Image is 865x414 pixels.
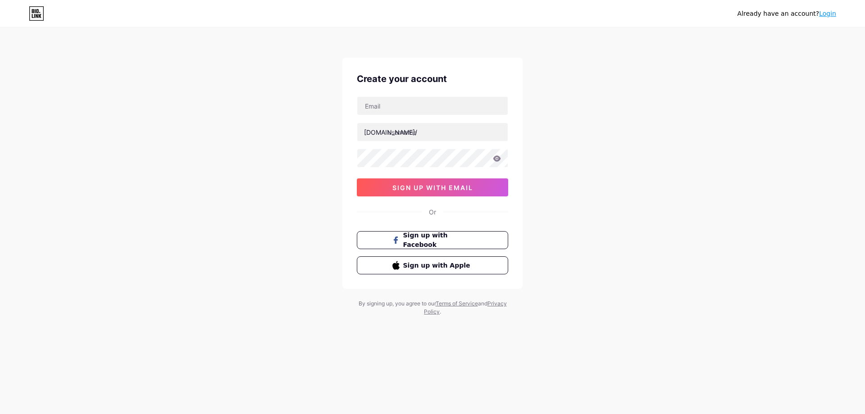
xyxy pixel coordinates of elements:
input: username [357,123,508,141]
span: sign up with email [392,184,473,191]
span: Sign up with Apple [403,261,473,270]
button: Sign up with Facebook [357,231,508,249]
a: Terms of Service [436,300,478,307]
a: Login [819,10,836,17]
div: By signing up, you agree to our and . [356,300,509,316]
span: Sign up with Facebook [403,231,473,250]
input: Email [357,97,508,115]
button: Sign up with Apple [357,256,508,274]
div: Create your account [357,72,508,86]
button: sign up with email [357,178,508,196]
div: [DOMAIN_NAME]/ [364,127,417,137]
div: Already have an account? [738,9,836,18]
div: Or [429,207,436,217]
